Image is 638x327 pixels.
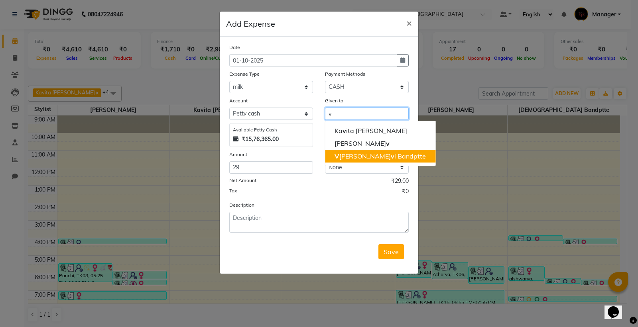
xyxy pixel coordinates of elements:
div: Available Petty Cash [233,127,309,133]
span: ₹29.00 [391,177,409,187]
label: Amount [229,151,247,158]
span: V [335,152,339,160]
label: Given to [325,97,343,104]
input: Amount [229,161,313,174]
span: Save [384,248,399,256]
label: Description [229,202,254,209]
label: Net Amount [229,177,256,184]
ngb-highlight: Ka ita [PERSON_NAME] [335,127,407,135]
span: v [343,127,346,135]
label: Expense Type [229,70,260,78]
label: Payment Methods [325,70,365,78]
iframe: chat widget [605,295,630,319]
button: Save [378,244,404,259]
span: v [386,139,390,147]
strong: ₹15,76,365.00 [242,135,279,143]
label: Tax [229,187,237,194]
label: Date [229,44,240,51]
span: ₹0 [402,187,409,198]
span: v [391,152,394,160]
ngb-highlight: [PERSON_NAME] [335,139,390,147]
h5: Add Expense [226,18,275,30]
label: Account [229,97,248,104]
input: Given to [325,108,409,120]
button: Close [400,12,418,34]
span: × [406,17,412,29]
ngb-highlight: [PERSON_NAME] i Bandptte [335,152,426,160]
